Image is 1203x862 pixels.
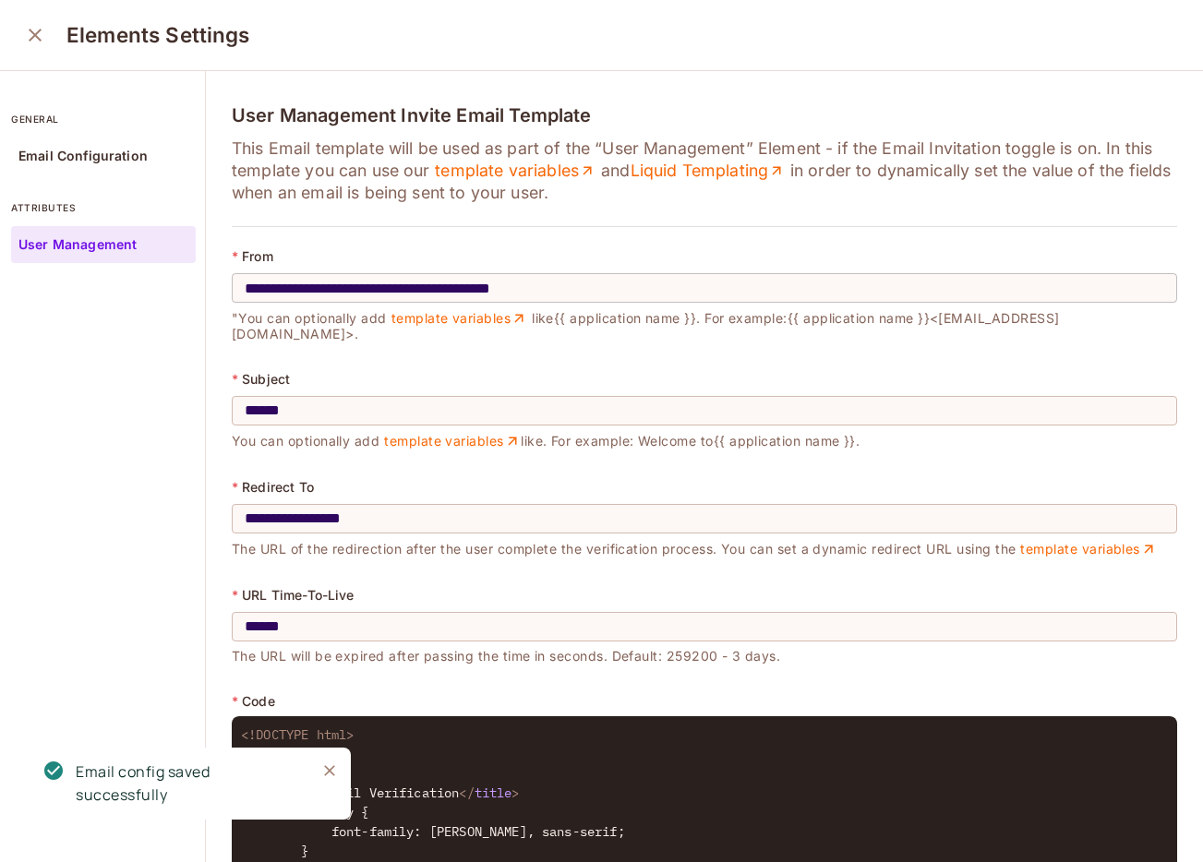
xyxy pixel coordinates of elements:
span: You can optionally add like. For example: Welcome to {{ application name }} . [232,433,860,449]
p: URL Time-To-Live [242,588,354,603]
h3: Elements Settings [66,22,250,48]
div: Email config saved successfully [76,760,301,807]
a: template variables [391,310,527,327]
span: "You can optionally add like {{ application name }} . For example: {{ application name }} <[EMAIL... [232,310,1060,341]
p: User Management [18,237,137,252]
button: Close [316,757,343,784]
a: template variables [1020,541,1157,557]
a: template variables [384,433,521,449]
p: Code [242,694,275,709]
button: close [17,17,54,54]
a: Liquid Templating [630,160,786,182]
p: Redirect To [242,480,314,495]
h4: User Management Invite Email Template [232,104,1177,126]
p: From [242,249,273,264]
p: Email Configuration [18,149,148,163]
p: Subject [242,372,290,387]
p: general [11,112,196,126]
p: This Email template will be used as part of the “User Management” Element - if the Email Invitati... [232,138,1177,204]
p: The URL will be expired after passing the time in seconds. Default: 259200 - 3 days. [232,641,1177,664]
span: The URL of the redirection after the user complete the verification process. You can set a dynami... [232,541,1157,557]
p: attributes [11,200,196,215]
a: template variables [435,160,596,182]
